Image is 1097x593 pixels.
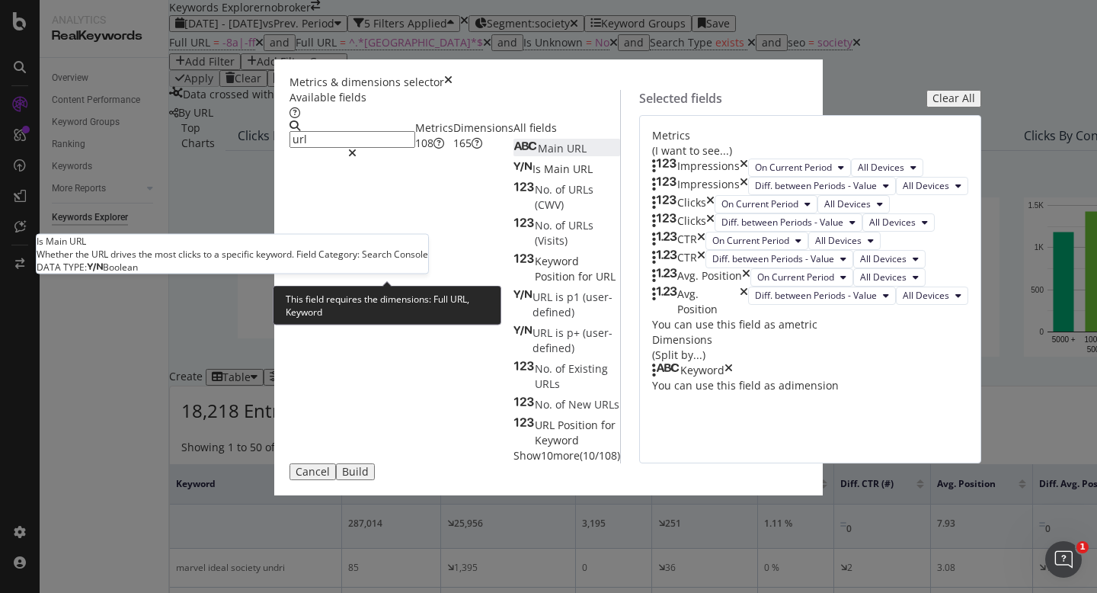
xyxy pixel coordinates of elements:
[858,161,904,174] span: All Devices
[555,361,568,376] span: of
[652,195,968,213] div: ClickstimesOn Current PeriodAll Devices
[896,177,968,195] button: All Devices
[453,136,472,150] span: 165
[336,463,375,480] button: Build
[677,287,740,317] div: Avg. Position
[652,363,968,378] div: Keywordtimes
[715,213,862,232] button: Diff. between Periods - Value
[652,159,968,177] div: ImpressionstimesOn Current PeriodAll Devices
[677,250,697,268] div: CTR
[677,195,706,213] div: Clicks
[37,261,87,274] span: DATA TYPE:
[535,377,560,391] span: URLs
[815,234,862,247] span: All Devices
[555,290,567,304] span: is
[580,448,620,463] span: ( 10 / 108 )
[444,75,453,90] div: times
[721,197,798,210] span: On Current Period
[903,289,949,302] span: All Devices
[740,177,748,195] div: times
[677,177,740,195] div: Impressions
[851,159,923,177] button: All Devices
[652,268,968,287] div: Avg. PositiontimesOn Current PeriodAll Devices
[274,59,823,495] div: modal
[755,179,877,192] span: Diff. between Periods - Value
[567,290,583,304] span: p1
[705,250,853,268] button: Diff. between Periods - Value
[652,332,968,363] div: Dimensions
[652,378,968,393] div: You can use this field as a dimension
[926,90,981,107] button: Clear All
[755,289,877,302] span: Diff. between Periods - Value
[37,235,428,248] div: Is Main URL
[535,233,568,248] span: (Visits)
[652,317,968,332] div: You can use this field as a metric
[596,269,616,284] span: URL
[567,141,587,155] span: URL
[533,325,612,355] span: (user-defined)
[697,232,705,250] div: times
[677,213,706,232] div: Clicks
[860,271,907,284] span: All Devices
[706,195,715,213] div: times
[513,120,620,136] div: All fields
[860,252,907,265] span: All Devices
[415,120,453,151] div: Metrics
[740,159,748,177] div: times
[853,268,926,287] button: All Devices
[721,216,843,229] span: Diff. between Periods - Value
[533,162,544,176] span: Is
[568,218,593,232] span: URLs
[578,269,596,284] span: for
[103,261,138,274] span: Boolean
[824,197,871,210] span: All Devices
[535,197,564,212] span: (CWV)
[652,213,968,232] div: ClickstimesDiff. between Periods - ValueAll Devices
[535,269,578,284] span: Position
[568,397,594,412] span: New
[535,218,555,232] span: No.
[740,287,748,317] div: times
[453,120,513,151] div: Dimensions
[568,361,608,376] span: Existing
[535,433,579,447] span: Keyword
[652,177,968,195] div: ImpressionstimesDiff. between Periods - ValueAll Devices
[1076,541,1089,553] span: 1
[748,159,851,177] button: On Current Period
[538,141,567,155] span: Main
[724,363,733,378] div: times
[573,162,593,176] span: URL
[601,418,616,432] span: for
[415,136,433,150] span: 108
[535,397,555,412] span: No.
[555,218,568,232] span: of
[652,348,968,363] div: (Split by...)
[535,254,579,268] span: Keyword
[568,182,593,197] span: URLs
[558,418,601,432] span: Position
[555,397,568,412] span: of
[712,252,834,265] span: Diff. between Periods - Value
[533,325,555,340] span: URL
[555,182,568,197] span: of
[555,325,567,340] span: is
[533,290,612,319] span: (user-defined)
[296,466,330,478] div: Cancel
[37,248,428,261] div: Whether the URL drives the most clicks to a specific keyword. Field Category: Search Console
[862,213,935,232] button: All Devices
[706,213,715,232] div: times
[680,363,724,378] div: Keyword
[869,216,916,229] span: All Devices
[289,131,415,148] input: Search by field name
[1045,541,1082,578] iframe: Intercom live chat
[594,397,619,412] span: URLs
[853,250,926,268] button: All Devices
[652,232,968,250] div: CTRtimesOn Current PeriodAll Devices
[289,75,444,90] div: Metrics & dimensions selector
[748,287,896,305] button: Diff. between Periods - Value
[513,448,580,463] span: Show 10 more
[342,466,369,478] div: Build
[715,195,817,213] button: On Current Period
[567,325,583,340] span: p+
[896,287,968,305] button: All Devices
